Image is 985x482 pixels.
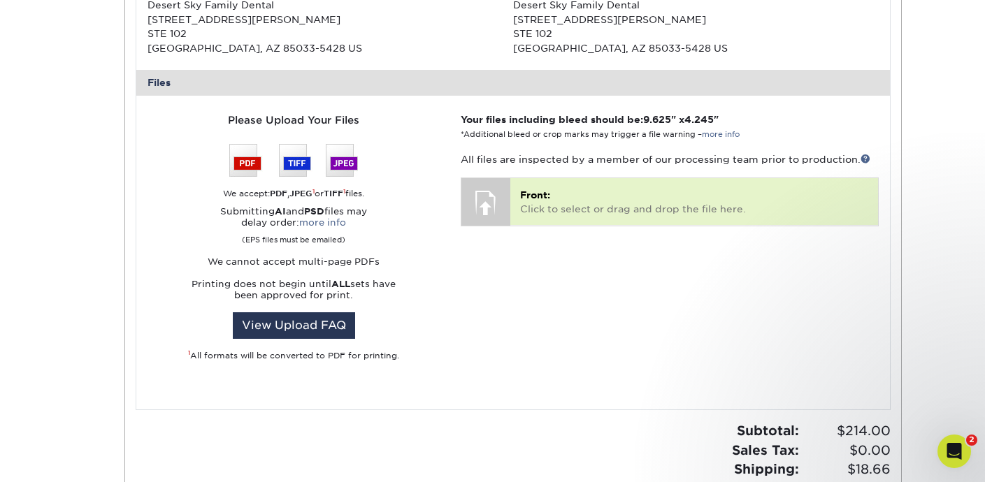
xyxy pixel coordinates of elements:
[44,375,55,386] button: Gif picker
[22,309,214,334] i: You will receive a copy of this message by email
[270,189,287,198] strong: PDF
[245,6,271,31] div: Close
[734,461,799,476] strong: Shipping:
[643,114,671,125] span: 9.625
[22,75,218,239] div: Thank you for placing your print order with Primoprint. This is just a friendly reminder that we ...
[461,152,878,166] p: All files are inspected by a member of our processing team prior to production.
[148,279,440,301] p: Printing does not begin until sets have been approved for print.
[732,442,799,458] strong: Sales Tax:
[275,206,286,217] strong: AI
[304,206,324,217] strong: PSD
[12,346,268,370] textarea: Message…
[312,188,315,195] sup: 1
[870,444,985,482] iframe: Google Customer Reviews
[148,206,440,245] p: Submitting and files may delay order:
[937,434,971,468] iframe: Intercom live chat
[461,130,740,139] small: *Additional bleed or crop marks may trigger a file warning –
[148,256,440,268] p: We cannot accept multi-page PDFs
[803,421,891,441] span: $214.00
[68,17,96,31] p: Active
[289,189,312,198] strong: JPEG
[520,189,550,200] span: Front:
[68,7,159,17] h1: [PERSON_NAME]
[299,217,346,228] a: more info
[238,370,262,392] button: Send a message…
[520,188,868,217] p: Click to select or drag and drop the file here.
[737,423,799,438] strong: Subtotal:
[148,112,440,128] div: Please Upload Your Files
[803,460,891,479] span: $18.66
[684,114,714,125] span: 4.245
[461,114,719,125] strong: Your files including bleed should be: " x "
[803,441,891,460] span: $0.00
[966,434,977,446] span: 2
[242,228,345,245] small: (EPS files must be emailed)
[233,312,355,339] a: View Upload FAQ
[148,188,440,200] div: We accept: , or files.
[219,6,245,32] button: Home
[324,189,343,198] strong: TIFF
[136,70,890,95] div: Files
[229,144,358,177] img: We accept: PSD, TIFF, or JPEG (JPG)
[702,130,740,139] a: more info
[148,350,440,362] div: All formats will be converted to PDF for printing.
[188,349,190,356] sup: 1
[66,375,78,386] button: Upload attachment
[343,188,345,195] sup: 1
[331,279,350,289] strong: ALL
[22,375,33,386] button: Emoji picker
[22,267,218,335] div: Please let us know if you have any questions or concerns about your order. Thank you, and enjoy y...
[22,34,218,48] div: Good morning [PERSON_NAME],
